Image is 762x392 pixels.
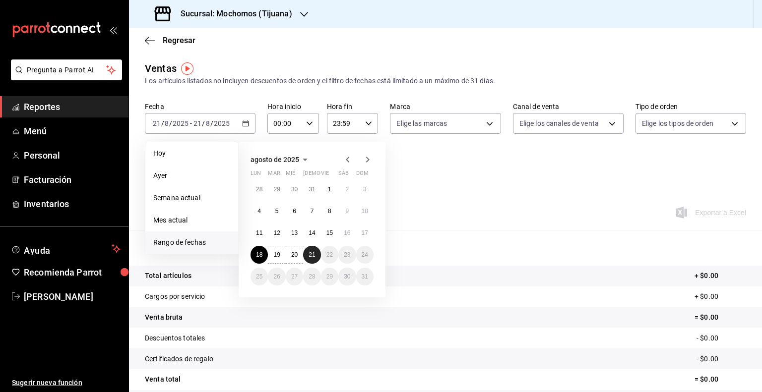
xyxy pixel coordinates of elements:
[356,246,374,264] button: 24 de agosto de 2025
[338,224,356,242] button: 16 de agosto de 2025
[202,119,205,127] span: /
[268,170,280,180] abbr: martes
[309,273,315,280] abbr: 28 de agosto de 2025
[326,229,333,236] abbr: 15 de agosto de 2025
[338,246,356,264] button: 23 de agosto de 2025
[311,208,314,215] abbr: 7 de agosto de 2025
[169,119,172,127] span: /
[697,333,746,343] p: - $0.00
[193,119,202,127] input: --
[24,124,121,138] span: Menú
[303,202,320,220] button: 7 de agosto de 2025
[695,271,746,281] p: + $0.00
[321,268,338,285] button: 29 de agosto de 2025
[145,312,183,323] p: Venta bruta
[286,268,303,285] button: 27 de agosto de 2025
[268,180,285,198] button: 29 de julio de 2025
[293,208,296,215] abbr: 6 de agosto de 2025
[291,186,298,193] abbr: 30 de julio de 2025
[164,119,169,127] input: --
[268,202,285,220] button: 5 de agosto de 2025
[286,170,295,180] abbr: miércoles
[286,202,303,220] button: 6 de agosto de 2025
[173,8,292,20] h3: Sucursal: Mochomos (Tijuana)
[338,170,349,180] abbr: sábado
[12,378,121,388] span: Sugerir nueva función
[24,149,121,162] span: Personal
[303,268,320,285] button: 28 de agosto de 2025
[697,354,746,364] p: - $0.00
[363,186,367,193] abbr: 3 de agosto de 2025
[145,61,177,76] div: Ventas
[344,273,350,280] abbr: 30 de agosto de 2025
[321,170,329,180] abbr: viernes
[362,251,368,258] abbr: 24 de agosto de 2025
[321,180,338,198] button: 1 de agosto de 2025
[153,170,230,181] span: Ayer
[344,251,350,258] abbr: 23 de agosto de 2025
[7,72,122,82] a: Pregunta a Parrot AI
[273,229,280,236] abbr: 12 de agosto de 2025
[251,180,268,198] button: 28 de julio de 2025
[513,103,624,110] label: Canal de venta
[256,251,262,258] abbr: 18 de agosto de 2025
[153,193,230,203] span: Semana actual
[356,180,374,198] button: 3 de agosto de 2025
[24,100,121,113] span: Reportes
[152,119,161,127] input: --
[268,268,285,285] button: 26 de agosto de 2025
[362,229,368,236] abbr: 17 de agosto de 2025
[362,273,368,280] abbr: 31 de agosto de 2025
[145,76,746,86] div: Los artículos listados no incluyen descuentos de orden y el filtro de fechas está limitado a un m...
[153,215,230,225] span: Mes actual
[210,119,213,127] span: /
[338,268,356,285] button: 30 de agosto de 2025
[356,202,374,220] button: 10 de agosto de 2025
[273,186,280,193] abbr: 29 de julio de 2025
[338,202,356,220] button: 9 de agosto de 2025
[328,208,331,215] abbr: 8 de agosto de 2025
[309,186,315,193] abbr: 31 de julio de 2025
[268,224,285,242] button: 12 de agosto de 2025
[205,119,210,127] input: --
[291,251,298,258] abbr: 20 de agosto de 2025
[273,273,280,280] abbr: 26 de agosto de 2025
[286,224,303,242] button: 13 de agosto de 2025
[145,36,195,45] button: Regresar
[251,170,261,180] abbr: lunes
[24,266,121,279] span: Recomienda Parrot
[356,170,369,180] abbr: domingo
[303,246,320,264] button: 21 de agosto de 2025
[390,103,501,110] label: Marca
[256,229,262,236] abbr: 11 de agosto de 2025
[251,154,311,166] button: agosto de 2025
[345,186,349,193] abbr: 2 de agosto de 2025
[291,229,298,236] abbr: 13 de agosto de 2025
[213,119,230,127] input: ----
[345,208,349,215] abbr: 9 de agosto de 2025
[519,118,599,128] span: Elige los canales de venta
[27,65,107,75] span: Pregunta a Parrot AI
[291,273,298,280] abbr: 27 de agosto de 2025
[286,246,303,264] button: 20 de agosto de 2025
[153,237,230,248] span: Rango de fechas
[309,251,315,258] abbr: 21 de agosto de 2025
[321,202,338,220] button: 8 de agosto de 2025
[145,271,191,281] p: Total artículos
[303,224,320,242] button: 14 de agosto de 2025
[328,186,331,193] abbr: 1 de agosto de 2025
[145,354,213,364] p: Certificados de regalo
[267,103,319,110] label: Hora inicio
[344,229,350,236] abbr: 16 de agosto de 2025
[275,208,279,215] abbr: 5 de agosto de 2025
[286,180,303,198] button: 30 de julio de 2025
[326,251,333,258] abbr: 22 de agosto de 2025
[695,374,746,385] p: = $0.00
[695,291,746,302] p: + $0.00
[268,246,285,264] button: 19 de agosto de 2025
[356,268,374,285] button: 31 de agosto de 2025
[172,119,189,127] input: ----
[321,224,338,242] button: 15 de agosto de 2025
[695,312,746,323] p: = $0.00
[256,273,262,280] abbr: 25 de agosto de 2025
